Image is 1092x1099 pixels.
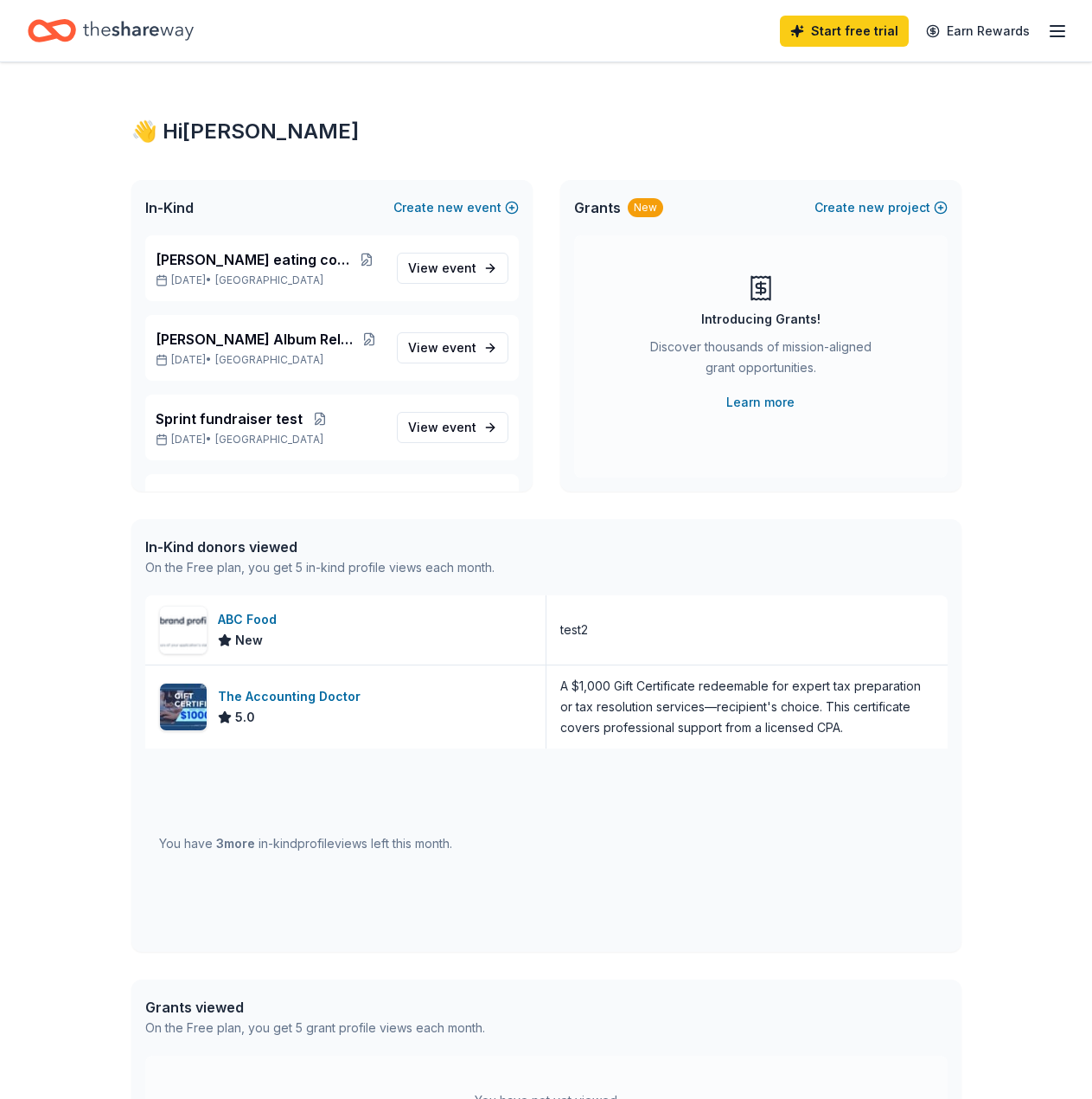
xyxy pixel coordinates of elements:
[218,686,367,707] div: The Accounting Doctor
[408,337,476,358] span: View
[156,488,352,509] span: Sprint fundraiser test for Drizzy
[628,198,663,217] div: New
[643,337,878,385] div: Discover thousands of mission-aligned grant opportunities.
[397,412,508,443] a: View event
[726,392,795,413] a: Learn more
[442,260,476,275] span: event
[814,197,948,218] button: Createnewproject
[145,1018,485,1038] div: On the Free plan, you get 5 grant profile views each month.
[442,420,476,434] span: event
[916,16,1040,47] a: Earn Rewards
[218,609,284,630] div: ABC Food
[215,353,323,367] span: [GEOGRAPHIC_DATA]
[156,408,303,429] span: Sprint fundraiser test
[156,353,383,367] p: [DATE] •
[131,118,961,145] div: 👋 Hi [PERSON_NAME]
[859,197,884,218] span: new
[408,258,476,279] span: View
[701,309,821,330] div: Introducing Grants!
[408,417,476,438] span: View
[397,253,508,284] a: View event
[145,997,485,1018] div: Grants viewed
[156,329,356,350] span: [PERSON_NAME] Album Release Party
[560,676,934,738] div: A $1,000 Gift Certificate redeemable for expert tax preparation or tax resolution services—recipi...
[145,537,495,557] div: In-Kind donors viewed
[28,10,194,51] a: Home
[437,197,463,218] span: new
[160,607,207,653] img: Image for ABC Food
[156,273,383,287] p: [DATE] •
[145,197,194,218] span: In-Kind
[393,197,519,218] button: Createnewevent
[215,433,323,447] span: [GEOGRAPHIC_DATA]
[145,557,495,578] div: On the Free plan, you get 5 in-kind profile views each month.
[235,707,255,728] span: 5.0
[397,332,508,363] a: View event
[160,684,207,730] img: Image for The Accounting Doctor
[156,249,352,270] span: [PERSON_NAME] eating contest
[235,630,263,651] span: New
[156,433,383,447] p: [DATE] •
[560,620,588,640] div: test2
[442,340,476,355] span: event
[574,197,621,218] span: Grants
[159,833,452,854] div: You have in-kind profile views left this month.
[215,273,323,287] span: [GEOGRAPHIC_DATA]
[780,16,909,47] a: Start free trial
[216,836,255,851] span: 3 more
